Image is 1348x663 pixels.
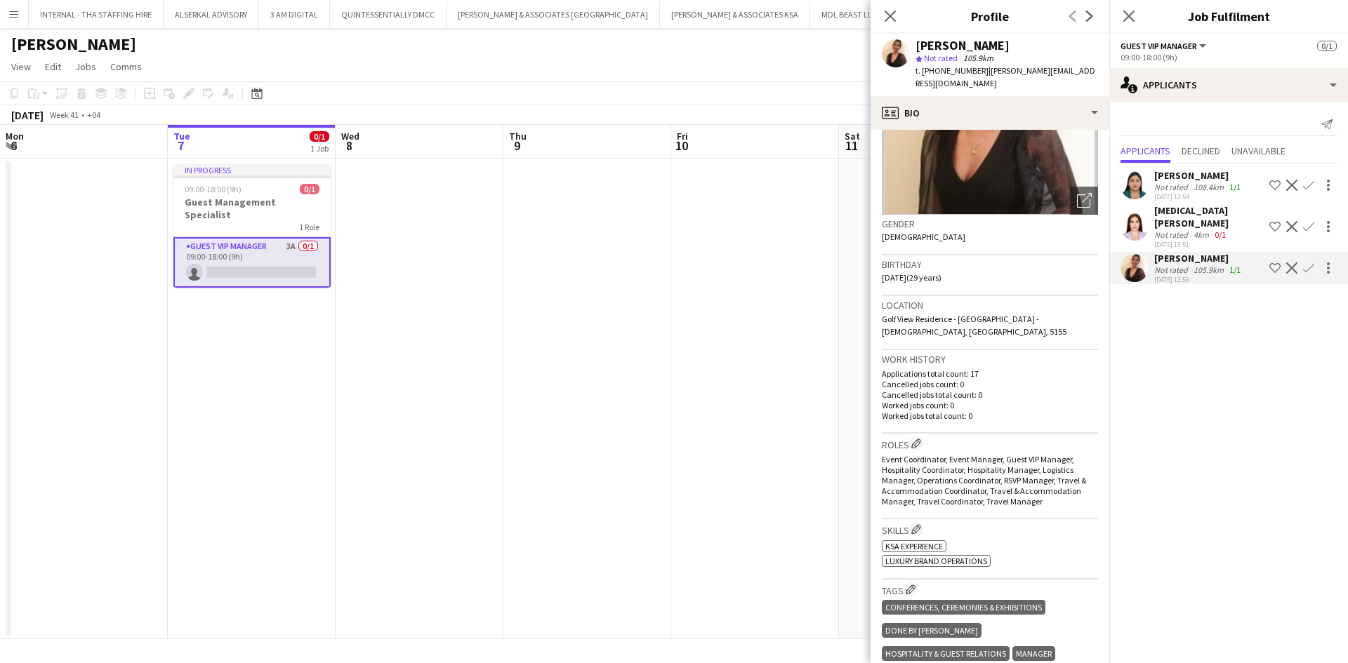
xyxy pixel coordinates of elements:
span: t. [PHONE_NUMBER] [916,65,989,76]
h3: Guest Management Specialist [173,196,331,221]
div: Bio [871,96,1109,130]
span: Golf View Residence - [GEOGRAPHIC_DATA] - [DEMOGRAPHIC_DATA], [GEOGRAPHIC_DATA], 5155 [882,314,1066,337]
span: 11 [842,138,860,154]
span: 105.9km [960,53,996,63]
div: [DATE] 13:51 [1154,240,1264,249]
h3: Birthday [882,258,1098,271]
div: Hospitality & Guest Relations [882,646,1010,661]
p: Worked jobs count: 0 [882,400,1098,410]
app-skills-label: 0/1 [1215,229,1226,240]
div: 1 Job [310,143,329,154]
div: [DATE] 13:53 [1154,275,1243,284]
span: Not rated [924,53,958,63]
app-job-card: In progress09:00-18:00 (9h)0/1Guest Management Specialist1 RoleGuest VIP Manager3A0/109:00-18:00 ... [173,164,331,288]
p: Applications total count: 17 [882,368,1098,379]
span: Unavailable [1231,146,1286,156]
h1: [PERSON_NAME] [11,34,136,55]
button: Guest VIP Manager [1121,41,1208,51]
h3: Work history [882,353,1098,366]
span: 0/1 [1317,41,1337,51]
div: +04 [87,109,100,120]
div: Not rated [1154,264,1191,275]
a: Jobs [70,58,102,76]
span: Tue [173,130,190,142]
span: KSA Experience [885,541,943,551]
span: Applicants [1121,146,1170,156]
span: Declined [1182,146,1220,156]
span: 6 [4,138,24,154]
div: [PERSON_NAME] [1154,169,1243,182]
h3: Gender [882,217,1098,230]
h3: Skills [882,522,1098,537]
div: Not rated [1154,229,1191,240]
h3: Tags [882,582,1098,597]
div: [MEDICAL_DATA][PERSON_NAME] [1154,204,1264,229]
span: | [PERSON_NAME][EMAIL_ADDRESS][DOMAIN_NAME] [916,65,1095,88]
button: INTERNAL - THA STAFFING HIRE [29,1,164,28]
app-skills-label: 1/1 [1229,264,1241,275]
span: 09:00-18:00 (9h) [185,184,242,194]
div: Manager [1012,646,1055,661]
span: Week 41 [46,109,81,120]
div: [DATE] [11,108,44,122]
span: [DEMOGRAPHIC_DATA] [882,232,965,242]
p: Cancelled jobs total count: 0 [882,389,1098,400]
span: Guest VIP Manager [1121,41,1197,51]
div: [PERSON_NAME] [916,39,1010,52]
span: Thu [509,130,527,142]
a: Edit [39,58,67,76]
span: Jobs [75,60,96,73]
button: 3 AM DIGITAL [259,1,330,28]
a: View [6,58,37,76]
span: 0/1 [310,131,329,142]
span: 1 Role [299,222,319,232]
button: QUINTESSENTIALLY DMCC [330,1,447,28]
h3: Profile [871,7,1109,25]
h3: Roles [882,436,1098,451]
div: 09:00-18:00 (9h) [1121,52,1337,62]
span: 7 [171,138,190,154]
button: ALSERKAL ADVISORY [164,1,259,28]
span: View [11,60,31,73]
p: Worked jobs total count: 0 [882,410,1098,421]
app-skills-label: 1/1 [1229,182,1241,192]
span: 10 [675,138,688,154]
span: Mon [6,130,24,142]
button: [PERSON_NAME] & ASSOCIATES [GEOGRAPHIC_DATA] [447,1,660,28]
button: MDL BEAST LLC [810,1,889,28]
div: 108.4km [1191,182,1227,192]
div: Not rated [1154,182,1191,192]
div: [PERSON_NAME] [1154,252,1243,264]
span: Sat [845,130,860,142]
span: Wed [341,130,359,142]
div: In progress [173,164,331,175]
span: Fri [677,130,688,142]
span: Event Coordinator, Event Manager, Guest VIP Manager, Hospitality Coordinator, Hospitality Manager... [882,454,1086,507]
span: [DATE] (29 years) [882,272,941,283]
h3: Job Fulfilment [1109,7,1348,25]
app-card-role: Guest VIP Manager3A0/109:00-18:00 (9h) [173,237,331,288]
div: 4km [1191,229,1212,240]
div: 105.9km [1191,264,1227,275]
span: Edit [45,60,61,73]
button: [PERSON_NAME] & ASSOCIATES KSA [660,1,810,28]
div: Open photos pop-in [1070,187,1098,215]
span: 0/1 [300,184,319,194]
span: 9 [507,138,527,154]
span: Luxury Brand Operations [885,556,987,566]
div: [DATE] 12:54 [1154,192,1243,201]
h3: Location [882,299,1098,312]
span: 8 [339,138,359,154]
span: Comms [110,60,142,73]
div: Done by [PERSON_NAME] [882,623,982,638]
div: Applicants [1109,68,1348,102]
a: Comms [105,58,147,76]
div: Conferences, Ceremonies & Exhibitions [882,600,1045,615]
p: Cancelled jobs count: 0 [882,379,1098,389]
